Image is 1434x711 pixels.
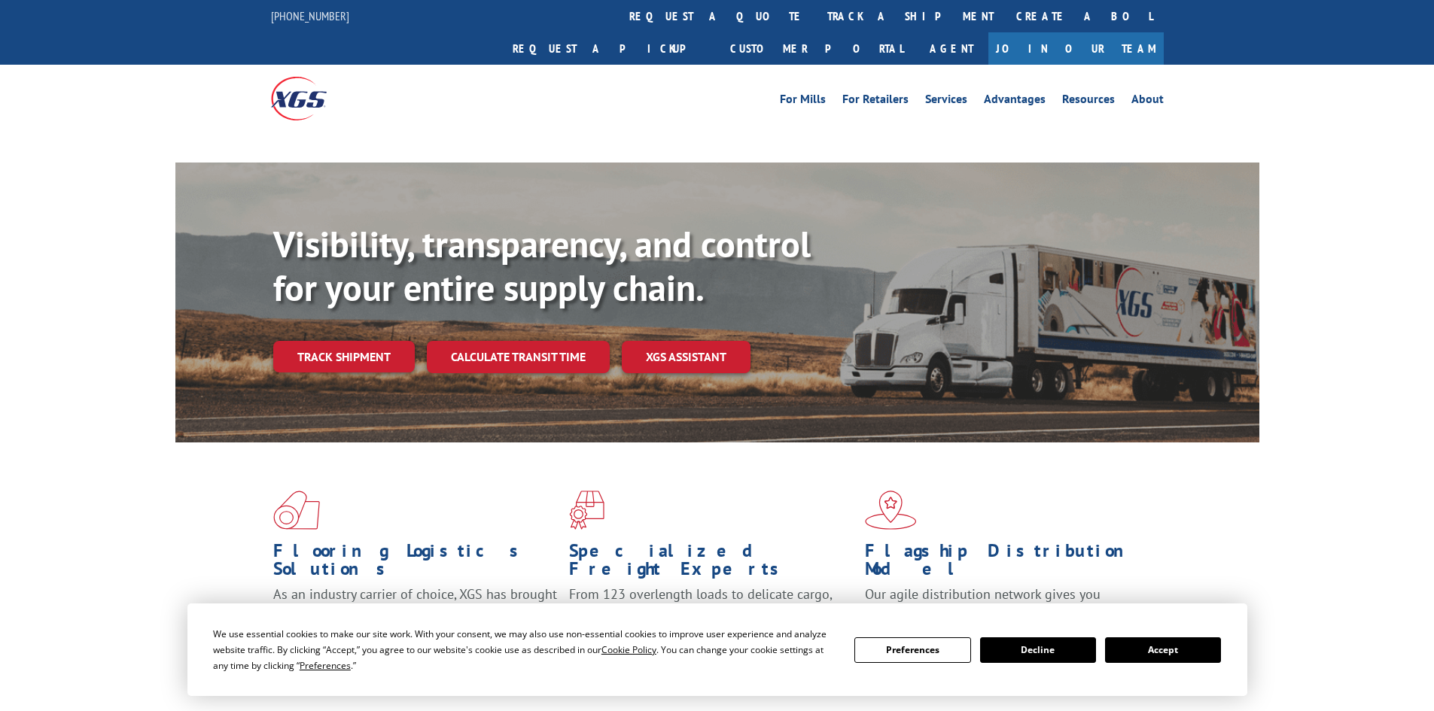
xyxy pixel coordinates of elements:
a: For Mills [780,93,826,110]
h1: Flooring Logistics Solutions [273,542,558,585]
a: Services [925,93,967,110]
div: We use essential cookies to make our site work. With your consent, we may also use non-essential ... [213,626,836,673]
a: Join Our Team [988,32,1164,65]
a: Track shipment [273,341,415,372]
button: Accept [1105,637,1221,663]
p: From 123 overlength loads to delicate cargo, our experienced staff knows the best way to move you... [569,585,854,652]
a: Advantages [984,93,1046,110]
h1: Flagship Distribution Model [865,542,1149,585]
button: Preferences [854,637,970,663]
b: Visibility, transparency, and control for your entire supply chain. [273,220,811,311]
button: Decline [980,637,1096,663]
span: As an industry carrier of choice, XGS has brought innovation and dedication to flooring logistics... [273,585,557,639]
img: xgs-icon-total-supply-chain-intelligence-red [273,491,320,530]
img: xgs-icon-focused-on-flooring-red [569,491,604,530]
a: Resources [1062,93,1115,110]
h1: Specialized Freight Experts [569,542,854,585]
span: Our agile distribution network gives you nationwide inventory management on demand. [865,585,1142,621]
a: XGS ASSISTANT [622,341,750,373]
img: xgs-icon-flagship-distribution-model-red [865,491,917,530]
a: [PHONE_NUMBER] [271,8,349,23]
span: Cookie Policy [601,643,656,656]
a: Calculate transit time [427,341,610,373]
span: Preferences [300,659,351,672]
a: About [1131,93,1164,110]
a: Customer Portal [719,32,915,65]
a: For Retailers [842,93,909,110]
a: Request a pickup [501,32,719,65]
a: Agent [915,32,988,65]
div: Cookie Consent Prompt [187,603,1247,696]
